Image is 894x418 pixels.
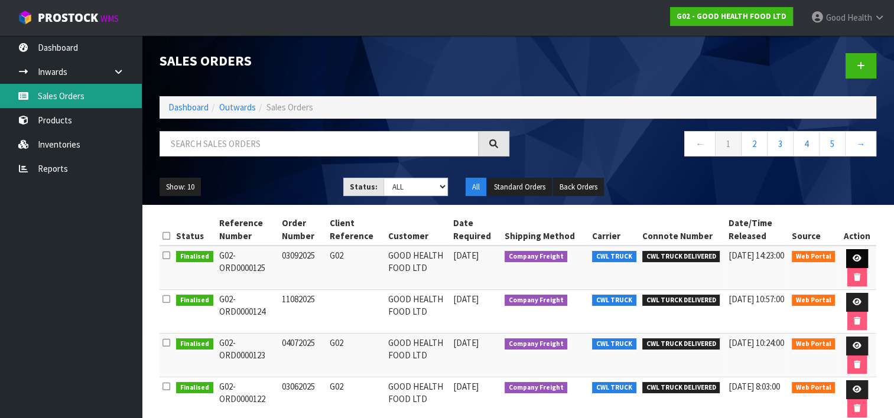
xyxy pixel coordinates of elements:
span: CWL TURCK DELIVERED [642,295,720,306]
span: CWL TRUCK DELIVERED [642,382,720,394]
span: Web Portal [792,295,836,306]
a: 4 [793,131,820,156]
th: Client Reference [326,214,385,246]
span: CWL TRUCK DELIVERED [642,338,720,350]
span: CWL TRUCK [592,295,636,306]
th: Reference Number [216,214,279,246]
th: Source [789,214,838,246]
th: Order Number [279,214,327,246]
span: Web Portal [792,251,836,263]
span: Company Freight [505,338,568,350]
span: CWL TRUCK DELIVERED [642,251,720,263]
td: G02-ORD0000124 [216,290,279,334]
span: [DATE] 10:24:00 [729,337,784,348]
h1: Sales Orders [160,53,509,68]
th: Customer [385,214,450,246]
span: Web Portal [792,338,836,350]
a: Outwards [219,102,256,113]
td: G02 [326,334,385,377]
span: [DATE] [453,250,479,261]
span: Finalised [176,295,213,306]
span: Company Freight [505,382,568,394]
td: 04072025 [279,334,327,377]
td: 03092025 [279,246,327,290]
a: Dashboard [168,102,209,113]
button: Back Orders [553,178,604,197]
img: cube-alt.png [18,10,32,25]
a: 1 [715,131,742,156]
span: [DATE] [453,381,479,392]
span: Finalised [176,338,213,350]
td: G02-ORD0000123 [216,334,279,377]
span: CWL TRUCK [592,382,636,394]
span: CWL TRUCK [592,338,636,350]
span: Company Freight [505,251,568,263]
span: Company Freight [505,295,568,306]
span: [DATE] 8:03:00 [729,381,780,392]
a: → [845,131,876,156]
span: [DATE] [453,337,479,348]
button: Standard Orders [487,178,552,197]
strong: G02 - GOOD HEALTH FOOD LTD [677,11,786,21]
td: G02-ORD0000125 [216,246,279,290]
a: 2 [741,131,768,156]
span: [DATE] [453,293,479,305]
span: Good [826,12,846,23]
th: Status [173,214,216,246]
input: Search sales orders [160,131,479,156]
span: Finalised [176,251,213,263]
a: 5 [819,131,846,156]
span: CWL TRUCK [592,251,636,263]
span: Finalised [176,382,213,394]
span: Health [847,12,872,23]
span: ProStock [38,10,98,25]
small: WMS [100,13,119,24]
th: Date/Time Released [726,214,789,246]
td: GOOD HEALTH FOOD LTD [385,290,450,334]
span: Sales Orders [266,102,313,113]
th: Shipping Method [502,214,590,246]
a: 3 [767,131,794,156]
td: GOOD HEALTH FOOD LTD [385,334,450,377]
nav: Page navigation [527,131,877,160]
span: Web Portal [792,382,836,394]
td: G02 [326,246,385,290]
span: [DATE] 10:57:00 [729,293,784,305]
th: Carrier [589,214,639,246]
th: Date Required [450,214,502,246]
td: GOOD HEALTH FOOD LTD [385,246,450,290]
strong: Status: [350,182,378,192]
span: [DATE] 14:23:00 [729,250,784,261]
button: Show: 10 [160,178,201,197]
button: All [466,178,486,197]
th: Connote Number [639,214,726,246]
td: 11082025 [279,290,327,334]
a: ← [684,131,716,156]
th: Action [838,214,876,246]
